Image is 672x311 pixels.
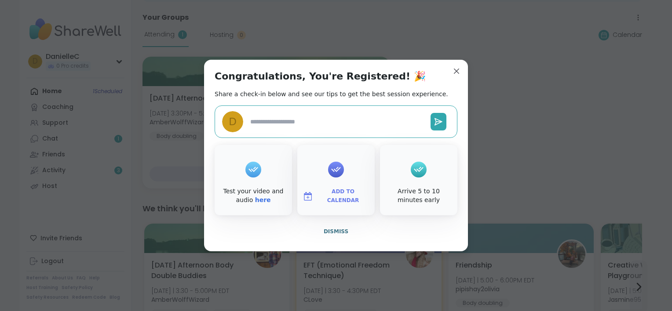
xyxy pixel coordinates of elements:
a: here [255,196,271,203]
h1: Congratulations, You're Registered! 🎉 [215,70,426,83]
div: Arrive 5 to 10 minutes early [382,187,456,204]
span: Dismiss [324,228,348,235]
img: ShareWell Logomark [303,191,313,202]
span: D [229,114,237,130]
button: Dismiss [215,222,457,241]
span: Add to Calendar [317,188,369,205]
div: Test your video and audio [216,187,290,204]
h2: Share a check-in below and see our tips to get the best session experience. [215,90,448,98]
button: Add to Calendar [299,187,373,206]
